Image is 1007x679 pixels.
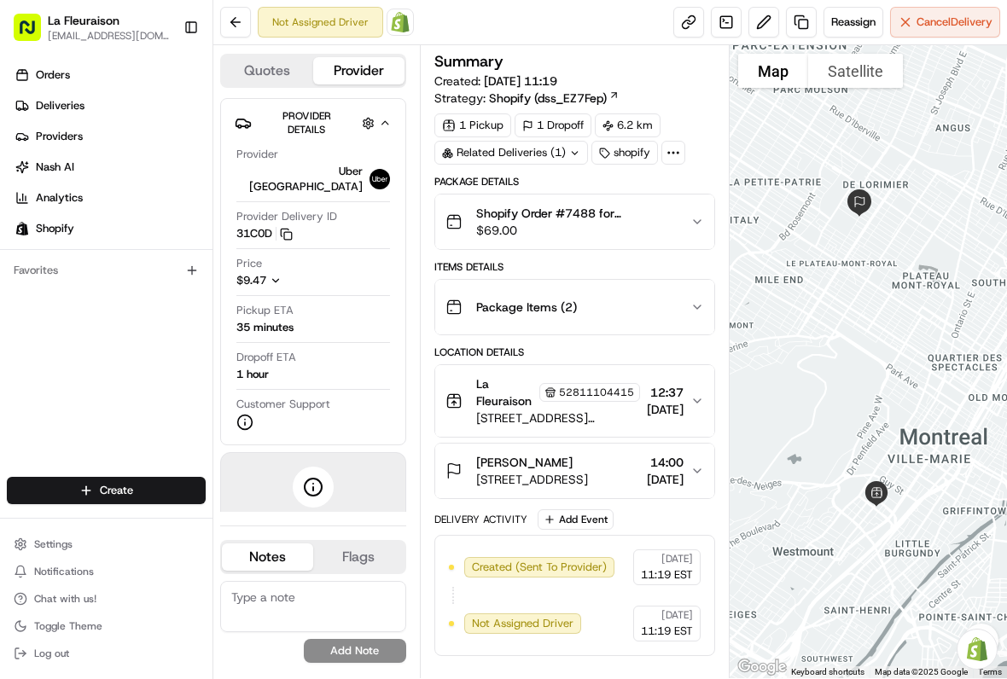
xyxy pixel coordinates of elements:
button: Reassign [824,7,883,38]
span: [DATE] [647,471,684,488]
button: Map camera controls [964,624,998,658]
span: Chat with us! [34,592,96,606]
p: Welcome 👋 [17,68,311,96]
span: Shopify Order #7488 for [PERSON_NAME] [476,205,677,222]
button: Shopify Order #7488 for [PERSON_NAME]$69.00 [435,194,714,249]
span: Notifications [34,565,94,578]
span: Nash AI [36,160,74,175]
button: Flags [313,543,405,571]
img: Shopify logo [15,222,29,235]
span: Provider Delivery ID [236,209,337,224]
button: Show satellite imagery [808,54,903,88]
span: Orders [36,67,70,83]
a: Orders [7,61,212,89]
a: Deliveries [7,92,212,119]
h3: Summary [434,54,503,69]
button: See all [265,218,311,239]
button: La Fleuraison [48,12,119,29]
button: Start new chat [290,168,311,189]
span: Package Items ( 2 ) [476,299,577,316]
span: Shopify [36,221,74,236]
button: Quotes [222,57,313,84]
div: Related Deliveries (1) [434,141,588,165]
span: [DATE] [151,264,186,278]
span: $9.47 [236,273,266,287]
button: La Fleuraison[EMAIL_ADDRESS][DOMAIN_NAME] [7,7,177,48]
a: Powered byPylon [120,376,207,390]
button: $9.47 [236,273,387,288]
span: • [142,264,148,278]
span: Map data ©2025 Google [875,667,968,676]
button: Package Items (2) [435,280,714,334]
img: 1736555255976-a54dd68f-1ca7-489b-9aae-adbdc363a1c4 [34,265,48,279]
span: Created (Sent To Provider) [472,560,607,575]
div: 💻 [144,337,158,351]
span: [DATE] 11:19 [484,73,557,89]
button: 31C0D [236,226,293,241]
div: Items Details [434,260,715,274]
button: Keyboard shortcuts [791,666,864,678]
span: Analytics [36,190,83,206]
button: [PERSON_NAME][STREET_ADDRESS]14:00[DATE] [435,444,714,498]
span: 14:00 [647,454,684,471]
span: $69.00 [476,222,677,239]
span: Created: [434,73,557,90]
img: Masood Aslam [17,248,44,276]
div: Strategy: [434,90,620,107]
span: API Documentation [161,335,274,352]
div: Delivery Activity [434,513,527,526]
span: Uber [GEOGRAPHIC_DATA] [236,164,363,194]
span: [STREET_ADDRESS] [476,471,588,488]
span: Knowledge Base [34,335,131,352]
button: Create [7,477,206,504]
button: Add Event [538,509,614,530]
button: Notifications [7,560,206,583]
div: 6.2 km [595,113,661,137]
div: Past conversations [17,222,114,235]
span: Provider Details [282,109,331,136]
span: 11:19 EST [641,624,693,639]
span: [PERSON_NAME] [476,454,573,471]
a: Providers [7,123,212,150]
span: Reassign [831,15,876,30]
span: Settings [34,537,73,551]
a: Shopify (dss_EZ7Fep) [489,90,620,107]
span: Cancel Delivery [917,15,992,30]
a: 💻API Documentation [137,328,281,359]
button: Provider [313,57,405,84]
button: Show street map [738,54,808,88]
a: Analytics [7,184,212,212]
div: 1 Dropoff [515,113,591,137]
div: Favorites [7,257,206,284]
span: [DATE] [647,401,684,418]
img: Shopify [390,12,410,32]
span: 12:37 [647,384,684,401]
div: Location Details [434,345,715,359]
span: [PERSON_NAME] [53,264,138,278]
span: Log out [34,647,69,660]
div: 35 minutes [236,320,294,335]
div: shopify [591,141,658,165]
span: [DATE] [661,552,693,566]
img: Nash [17,17,51,51]
button: Provider Details [235,106,392,140]
span: La Fleuraison [476,375,536,409]
button: [EMAIL_ADDRESS][DOMAIN_NAME] [48,29,170,43]
span: Price [236,256,262,271]
div: 1 Pickup [434,113,511,137]
img: 9188753566659_6852d8bf1fb38e338040_72.png [36,163,67,194]
a: Nash AI [7,154,212,181]
div: We're available if you need us! [77,180,235,194]
div: Package Details [434,175,715,189]
span: Shopify (dss_EZ7Fep) [489,90,607,107]
span: Toggle Theme [34,619,102,633]
button: Toggle Theme [7,614,206,638]
a: Terms (opens in new tab) [978,667,1002,676]
span: Pickup ETA [236,303,294,318]
button: CancelDelivery [890,7,1000,38]
button: Notes [222,543,313,571]
span: Provider [236,147,278,162]
span: Create [100,483,133,498]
